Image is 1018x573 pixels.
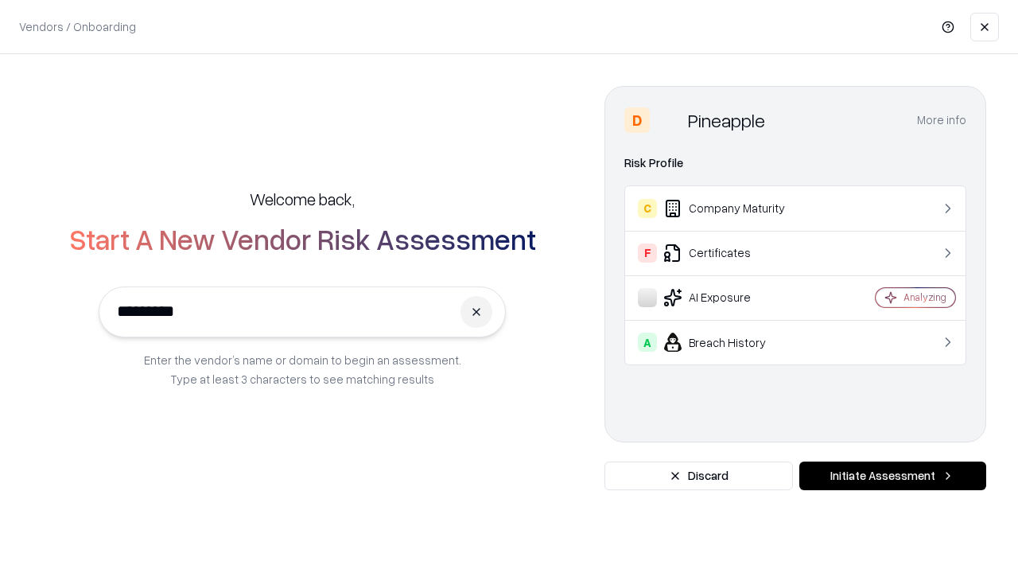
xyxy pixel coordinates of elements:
[638,244,828,263] div: Certificates
[250,188,355,210] h5: Welcome back,
[624,154,966,173] div: Risk Profile
[917,106,966,134] button: More info
[656,107,682,133] img: Pineapple
[638,199,828,218] div: Company Maturity
[638,199,657,218] div: C
[624,107,650,133] div: D
[638,333,657,352] div: A
[903,290,946,304] div: Analyzing
[604,462,793,490] button: Discard
[799,462,986,490] button: Initiate Assessment
[688,107,765,133] div: Pineapple
[638,333,828,352] div: Breach History
[638,244,657,263] div: F
[144,350,461,388] p: Enter the vendor’s name or domain to begin an assessment. Type at least 3 characters to see match...
[638,288,828,307] div: AI Exposure
[69,223,536,255] h2: Start A New Vendor Risk Assessment
[19,18,136,35] p: Vendors / Onboarding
